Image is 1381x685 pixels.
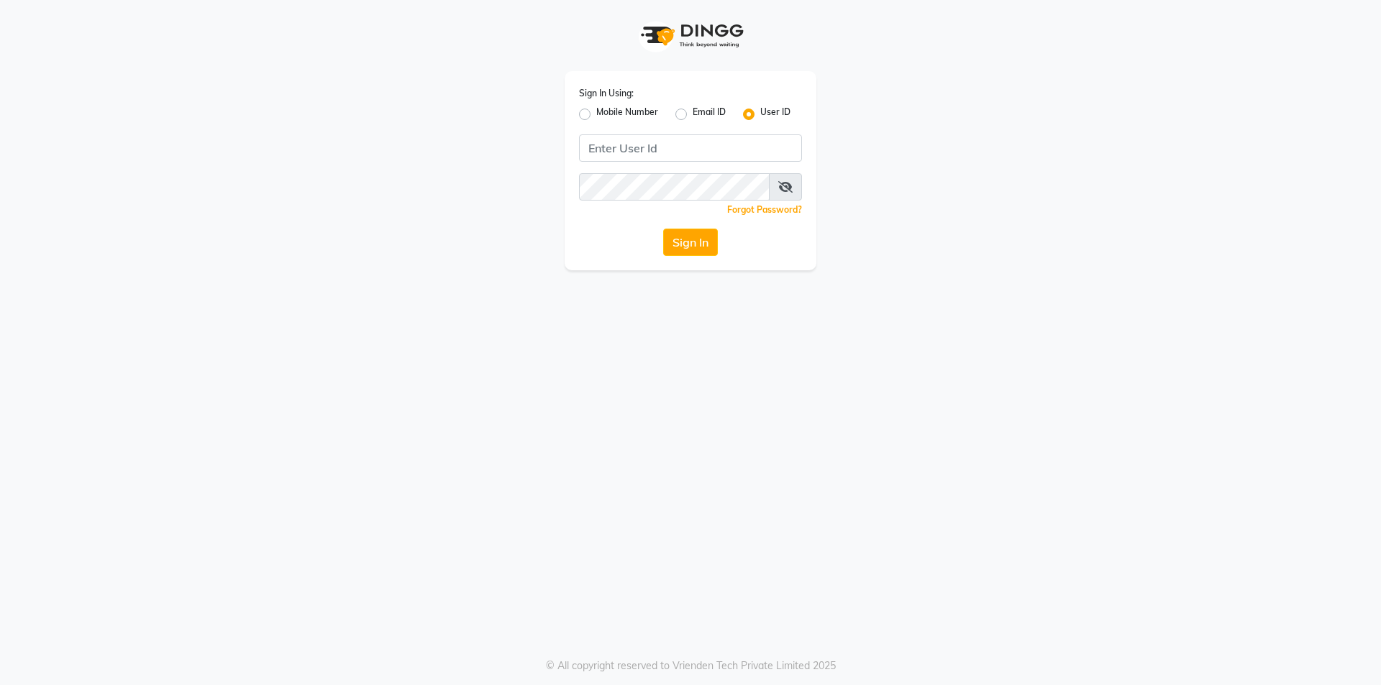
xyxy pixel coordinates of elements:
label: Email ID [693,106,726,123]
label: User ID [760,106,790,123]
a: Forgot Password? [727,204,802,215]
label: Mobile Number [596,106,658,123]
label: Sign In Using: [579,87,634,100]
input: Username [579,173,770,201]
input: Username [579,134,802,162]
button: Sign In [663,229,718,256]
img: logo1.svg [633,14,748,57]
